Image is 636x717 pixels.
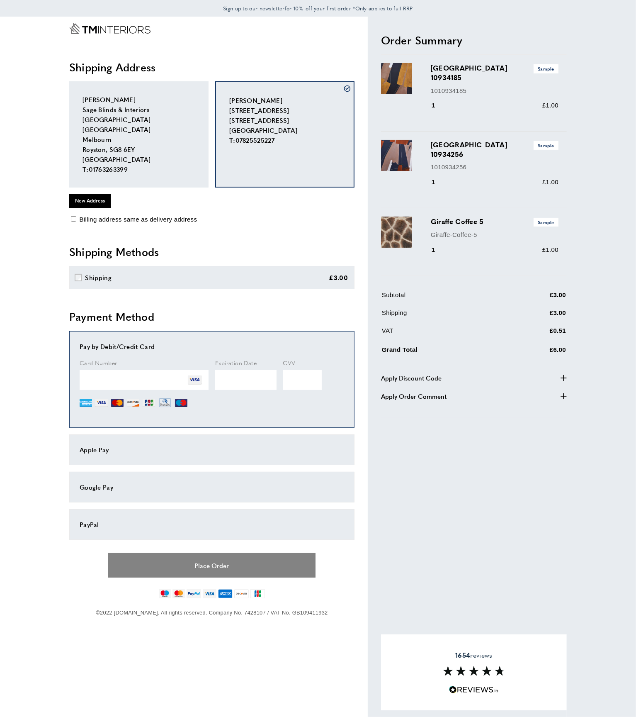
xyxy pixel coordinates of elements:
[215,358,257,367] span: Expiration Date
[381,391,447,401] span: Apply Order Comment
[80,358,117,367] span: Card Number
[96,610,328,616] span: ©2022 [DOMAIN_NAME]. All rights reserved. Company No. 7428107 / VAT No. GB109411932
[80,370,209,390] iframe: Secure Credit Card Frame - Credit Card Number
[431,245,447,255] div: 1
[431,63,558,82] h3: [GEOGRAPHIC_DATA] 10934185
[223,5,285,12] span: Sign up to our newsletter
[80,341,344,351] div: Pay by Debit/Credit Card
[381,63,412,94] img: Hyde Park 10934185
[158,397,172,409] img: DN.png
[108,553,316,578] button: Place Order
[127,397,139,409] img: DI.png
[223,5,413,12] span: for 10% off your first order *Only applies to full RRP
[69,60,354,75] h2: Shipping Address
[69,244,354,259] h2: Shipping Methods
[111,397,124,409] img: MC.png
[534,64,558,73] span: Sample
[250,589,265,598] img: jcb
[80,482,344,492] div: Google Pay
[203,589,216,598] img: visa
[382,308,508,324] td: Shipping
[159,589,171,598] img: maestro
[534,218,558,227] span: Sample
[449,686,499,694] img: Reviews.io 5 stars
[542,178,558,185] span: £1.00
[509,308,566,324] td: £3.00
[509,290,566,306] td: £3.00
[382,326,508,342] td: VAT
[188,373,202,387] img: VI.png
[381,217,412,248] img: Giraffe Coffee 5
[381,33,567,48] h2: Order Summary
[542,246,558,253] span: £1.00
[431,217,558,227] h3: Giraffe Coffee 5
[80,397,92,409] img: AE.png
[69,23,151,34] a: Go to Home page
[69,194,111,207] button: New Address
[509,344,566,361] td: £6.00
[175,397,187,409] img: MI.png
[431,162,558,172] p: 1010934256
[534,141,558,150] span: Sample
[443,666,505,676] img: Reviews section
[509,326,566,342] td: £0.51
[85,273,112,283] div: Shipping
[235,136,274,144] a: 07825525227
[381,140,412,171] img: Hyde Park 10934256
[83,95,151,173] span: [PERSON_NAME] Sage Blinds & Interiors [GEOGRAPHIC_DATA] [GEOGRAPHIC_DATA] Melbourn Royston, SG8 6...
[215,370,277,390] iframe: Secure Credit Card Frame - Expiration Date
[80,445,344,455] div: Apple Pay
[431,140,558,159] h3: [GEOGRAPHIC_DATA] 10934256
[455,651,492,659] span: reviews
[143,397,155,409] img: JCB.png
[329,273,348,283] div: £3.00
[431,177,447,187] div: 1
[431,100,447,110] div: 1
[431,230,558,240] p: Giraffe-Coffee-5
[234,589,249,598] img: discover
[187,589,201,598] img: paypal
[71,216,76,222] input: Billing address same as delivery address
[69,309,354,324] h2: Payment Method
[95,397,108,409] img: VI.png
[218,589,233,598] img: american-express
[431,86,558,96] p: 1010934185
[80,519,344,529] div: PayPal
[79,216,197,223] span: Billing address same as delivery address
[542,102,558,109] span: £1.00
[455,650,470,659] strong: 1654
[382,290,508,306] td: Subtotal
[382,344,508,361] td: Grand Total
[283,370,322,390] iframe: Secure Credit Card Frame - CVV
[283,358,296,367] span: CVV
[172,589,184,598] img: mastercard
[223,4,285,12] a: Sign up to our newsletter
[381,373,442,383] span: Apply Discount Code
[229,96,297,144] span: [PERSON_NAME] [STREET_ADDRESS] [STREET_ADDRESS] [GEOGRAPHIC_DATA] T:
[89,165,128,173] a: 01763263399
